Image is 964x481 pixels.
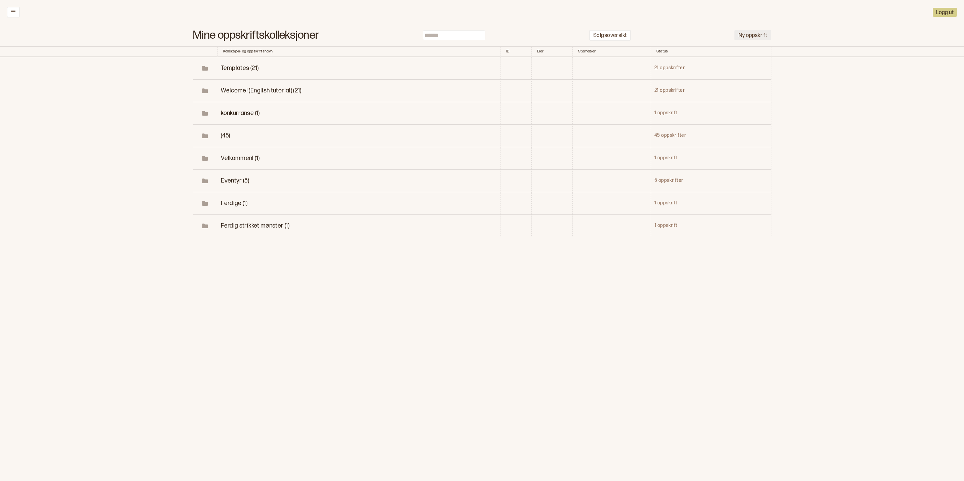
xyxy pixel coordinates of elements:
[193,223,217,229] span: Toggle Row Expanded
[193,32,319,39] h1: Mine oppskriftskolleksjoner
[193,46,218,57] th: Toggle SortBy
[193,110,217,117] span: Toggle Row Expanded
[193,132,217,139] span: Toggle Row Expanded
[532,46,573,57] th: Toggle SortBy
[651,102,771,124] td: 1 oppskrift
[651,57,771,80] td: 21 oppskrifter
[193,87,217,94] span: Toggle Row Expanded
[221,132,230,139] span: Toggle Row Expanded
[734,30,771,40] button: Ny oppskrift
[221,65,258,72] span: Toggle Row Expanded
[593,32,627,39] p: Salgsoversikt
[573,46,651,57] th: Toggle SortBy
[193,155,217,162] span: Toggle Row Expanded
[500,46,532,57] th: Toggle SortBy
[193,200,217,207] span: Toggle Row Expanded
[933,8,957,17] button: Logg ut
[651,214,771,237] td: 1 oppskrift
[217,46,500,57] th: Kolleksjon- og oppskriftsnavn
[651,169,771,192] td: 5 oppskrifter
[589,30,631,41] button: Salgsoversikt
[651,192,771,214] td: 1 oppskrift
[651,79,771,102] td: 21 oppskrifter
[221,87,302,94] span: Toggle Row Expanded
[193,177,217,184] span: Toggle Row Expanded
[221,155,259,162] span: Toggle Row Expanded
[221,177,249,184] span: Toggle Row Expanded
[221,200,247,207] span: Toggle Row Expanded
[651,147,771,169] td: 1 oppskrift
[193,65,217,72] span: Toggle Row Expanded
[221,222,289,229] span: Toggle Row Expanded
[221,110,259,117] span: Toggle Row Expanded
[651,124,771,147] td: 45 oppskrifter
[651,46,771,57] th: Toggle SortBy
